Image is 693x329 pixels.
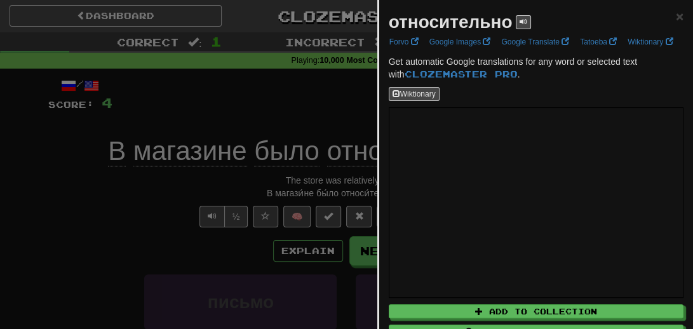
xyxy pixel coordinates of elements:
[389,87,440,101] button: Wiktionary
[676,9,683,23] span: ×
[676,10,683,23] button: Close
[389,55,683,81] p: Get automatic Google translations for any word or selected text with .
[426,35,495,49] a: Google Images
[497,35,573,49] a: Google Translate
[405,69,518,79] a: Clozemaster Pro
[389,304,683,318] button: Add to Collection
[624,35,676,49] a: Wiktionary
[389,12,513,32] strong: относительно
[576,35,621,49] a: Tatoeba
[386,35,422,49] a: Forvo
